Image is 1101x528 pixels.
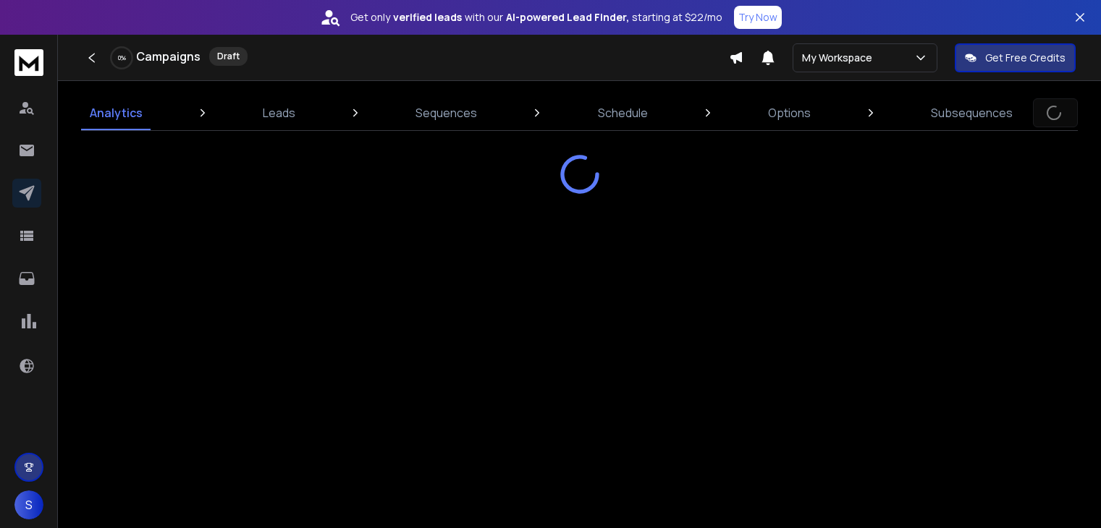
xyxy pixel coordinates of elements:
a: Analytics [81,95,151,130]
img: logo [14,49,43,76]
a: Schedule [589,95,657,130]
p: Sequences [415,104,477,122]
strong: verified leads [393,10,462,25]
a: Leads [254,95,304,130]
p: Get only with our starting at $22/mo [350,10,722,25]
a: Sequences [407,95,486,130]
button: S [14,490,43,519]
p: Get Free Credits [985,51,1066,65]
p: Subsequences [931,104,1013,122]
strong: AI-powered Lead Finder, [506,10,629,25]
p: Schedule [598,104,648,122]
p: 0 % [118,54,126,62]
p: My Workspace [802,51,878,65]
h1: Campaigns [136,48,201,65]
p: Try Now [738,10,777,25]
p: Analytics [90,104,143,122]
p: Leads [263,104,295,122]
button: Get Free Credits [955,43,1076,72]
div: Draft [209,47,248,66]
button: Try Now [734,6,782,29]
p: Options [768,104,811,122]
a: Options [759,95,819,130]
a: Subsequences [922,95,1021,130]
